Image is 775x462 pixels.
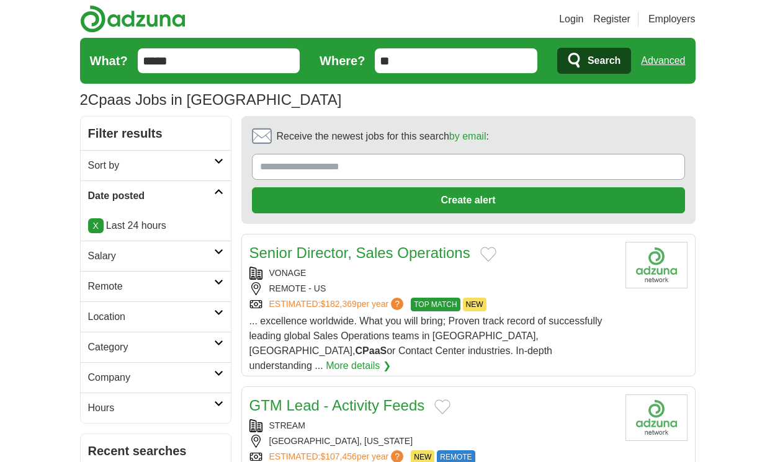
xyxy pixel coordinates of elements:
h2: Location [88,309,214,324]
a: Category [81,332,231,362]
span: Search [588,48,620,73]
div: [GEOGRAPHIC_DATA], [US_STATE] [249,435,616,448]
h2: Recent searches [88,442,223,460]
a: by email [449,131,486,141]
a: More details ❯ [326,358,391,373]
a: Employers [648,12,696,27]
h2: Company [88,370,214,385]
h2: Sort by [88,158,214,173]
a: Location [81,301,231,332]
button: Add to favorite jobs [480,247,496,262]
img: Adzuna logo [80,5,186,33]
span: Receive the newest jobs for this search : [277,129,489,144]
div: VONAGE [249,267,616,280]
a: Login [559,12,583,27]
a: Sort by [81,150,231,180]
span: TOP MATCH [411,298,460,311]
a: GTM Lead - Activity Feeds [249,397,425,414]
a: Advanced [641,48,685,73]
span: NEW [463,298,486,311]
a: Remote [81,271,231,301]
a: ESTIMATED:$182,369per year? [269,298,406,311]
label: Where? [320,51,365,70]
img: Company logo [625,242,688,288]
button: Create alert [252,187,685,213]
span: ? [391,298,403,310]
h2: Date posted [88,189,214,203]
h2: Category [88,340,214,355]
a: Register [593,12,630,27]
span: ... excellence worldwide. What you will bring; Proven track record of successfully leading global... [249,316,603,371]
p: Last 24 hours [88,218,223,233]
div: STREAM [249,419,616,432]
h2: Remote [88,279,214,294]
h2: Salary [88,249,214,264]
h2: Hours [88,401,214,415]
button: Add to favorite jobs [434,399,450,414]
div: REMOTE - US [249,282,616,295]
button: Search [557,48,631,74]
span: $182,369 [320,299,356,309]
a: Company [81,362,231,393]
label: What? [90,51,128,70]
a: Senior Director, Sales Operations [249,244,470,261]
a: Hours [81,393,231,423]
img: Stream IT logo [625,394,688,441]
strong: CPaaS [356,345,387,356]
a: Date posted [81,180,231,211]
span: $107,456 [320,451,356,461]
a: Salary [81,241,231,271]
span: 2 [80,89,88,111]
a: X [88,218,104,233]
h2: Filter results [81,117,231,150]
h1: Cpaas Jobs in [GEOGRAPHIC_DATA] [80,91,342,108]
